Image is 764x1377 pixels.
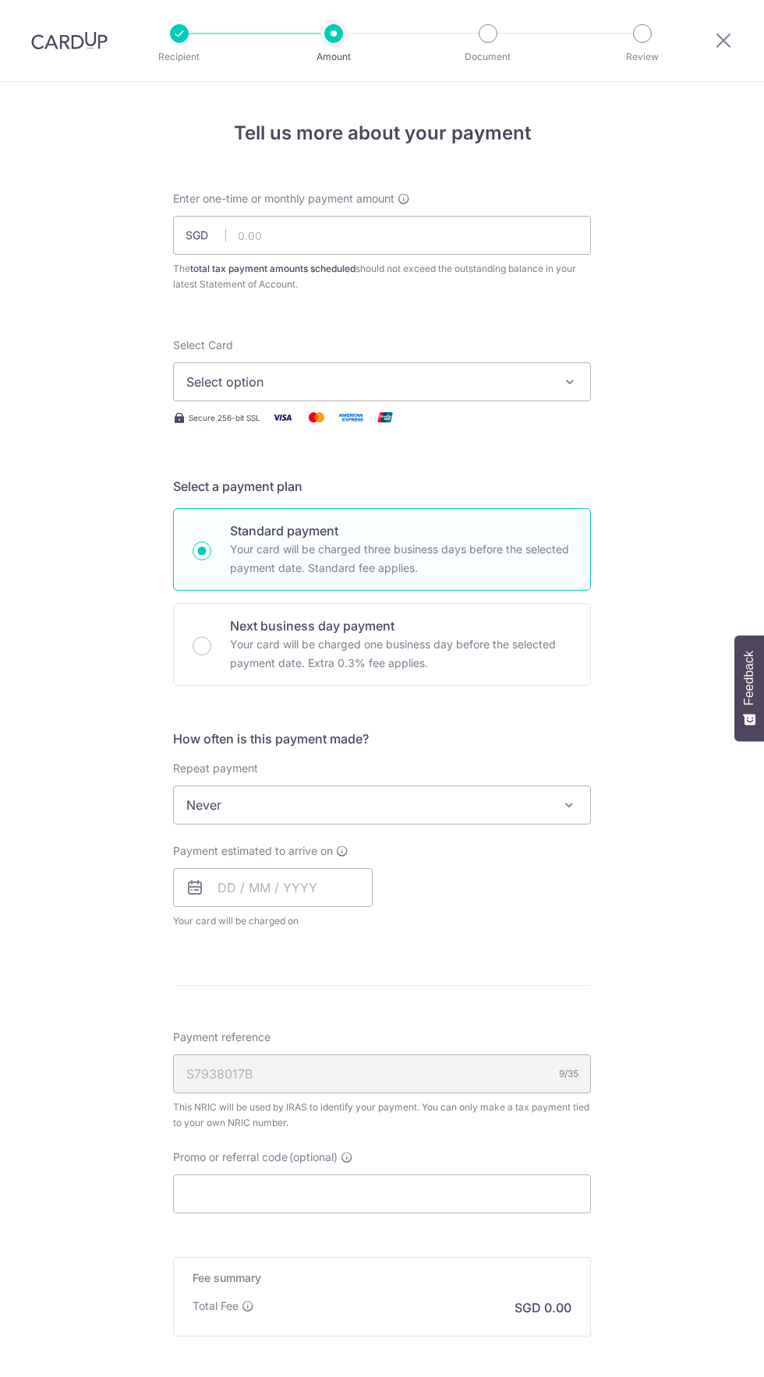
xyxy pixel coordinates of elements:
span: SGD [186,228,226,243]
p: Your card will be charged one business day before the selected payment date. Extra 0.3% fee applies. [230,635,571,673]
h5: How often is this payment made? [173,729,591,748]
input: 0.00 [173,216,591,255]
span: Feedback [742,651,756,705]
p: Next business day payment [230,616,571,635]
p: Standard payment [230,521,571,540]
h4: Tell us more about your payment [173,119,591,147]
span: Enter one-time or monthly payment amount [173,191,394,207]
p: Amount [290,49,377,65]
label: Repeat payment [173,761,258,776]
span: Payment reference [173,1029,271,1045]
button: Feedback - Show survey [734,635,764,741]
img: Union Pay [370,408,401,427]
img: Mastercard [301,408,332,427]
span: (optional) [289,1149,338,1165]
button: Select option [173,362,591,401]
div: 9/35 [559,1066,578,1082]
p: Recipient [136,49,223,65]
span: Never [174,786,590,824]
span: Never [173,786,591,824]
span: Select option [186,372,550,391]
span: Secure 256-bit SSL [189,411,260,424]
span: Promo or referral code [173,1149,288,1165]
input: DD / MM / YYYY [173,868,373,907]
span: Payment estimated to arrive on [173,843,333,859]
b: total tax payment amounts scheduled [190,263,355,274]
h5: Select a payment plan [173,477,591,496]
p: Total Fee [193,1298,239,1314]
div: The should not exceed the outstanding balance in your latest Statement of Account. [173,261,591,292]
p: Document [444,49,532,65]
span: translation missing: en.payables.payment_networks.credit_card.summary.labels.select_card [173,338,233,351]
img: American Express [335,408,366,427]
h5: Fee summary [193,1270,571,1286]
span: Your card will be charged on [173,913,373,929]
div: This NRIC will be used by IRAS to identify your payment. You can only make a tax payment tied to ... [173,1100,591,1131]
img: CardUp [31,31,108,50]
p: SGD 0.00 [515,1298,571,1317]
img: Visa [267,408,298,427]
p: Your card will be charged three business days before the selected payment date. Standard fee appl... [230,540,571,577]
p: Review [599,49,686,65]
